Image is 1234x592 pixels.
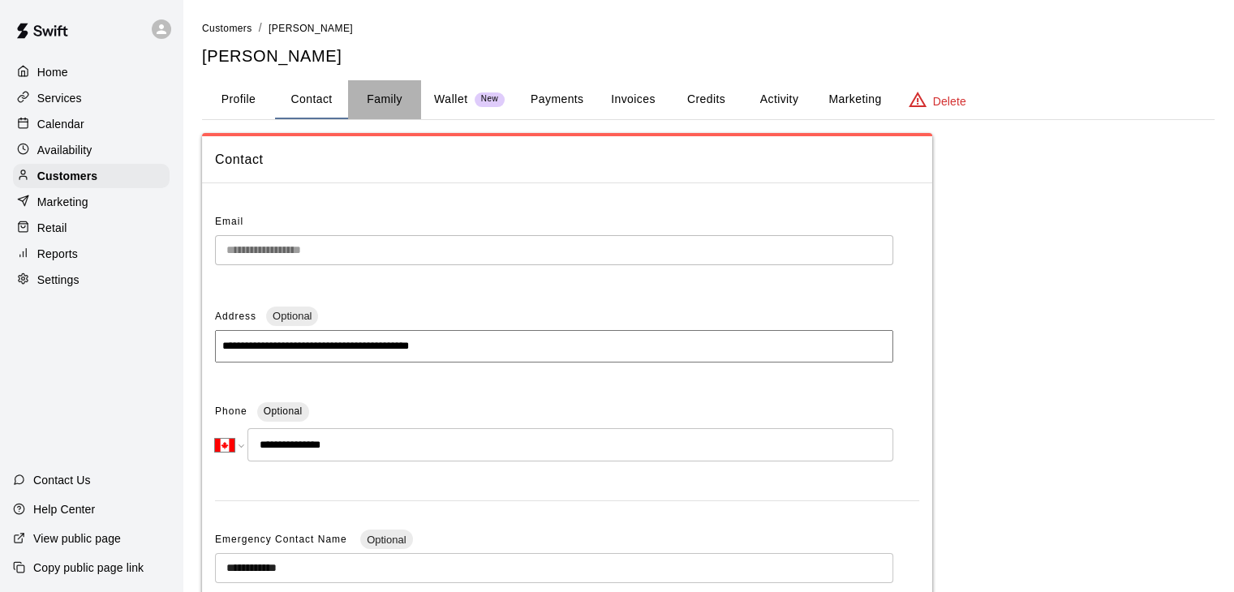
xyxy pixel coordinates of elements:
li: / [259,19,262,36]
button: Family [348,80,421,119]
div: The email of an existing customer can only be changed by the customer themselves at https://book.... [215,235,893,265]
a: Calendar [13,112,170,136]
p: Help Center [33,501,95,517]
a: Availability [13,138,170,162]
p: Settings [37,272,80,288]
p: Marketing [37,194,88,210]
p: Reports [37,246,78,262]
p: Home [37,64,68,80]
a: Marketing [13,190,170,214]
span: New [475,94,505,105]
span: Contact [215,149,919,170]
p: Contact Us [33,472,91,488]
a: Customers [13,164,170,188]
p: Calendar [37,116,84,132]
span: [PERSON_NAME] [269,23,353,34]
button: Profile [202,80,275,119]
button: Payments [518,80,596,119]
button: Marketing [815,80,894,119]
button: Invoices [596,80,669,119]
span: Address [215,311,256,322]
span: Phone [215,399,247,425]
p: Delete [933,93,966,109]
span: Customers [202,23,252,34]
div: basic tabs example [202,80,1215,119]
a: Services [13,86,170,110]
p: Availability [37,142,92,158]
p: Customers [37,168,97,184]
p: Wallet [434,91,468,108]
span: Emergency Contact Name [215,534,350,545]
button: Contact [275,80,348,119]
a: Customers [202,21,252,34]
span: Optional [360,534,412,546]
p: View public page [33,530,121,547]
p: Services [37,90,82,106]
span: Optional [266,310,318,322]
nav: breadcrumb [202,19,1215,37]
p: Retail [37,220,67,236]
h5: [PERSON_NAME] [202,45,1215,67]
a: Home [13,60,170,84]
a: Retail [13,216,170,240]
span: Email [215,216,243,227]
button: Credits [669,80,742,119]
a: Reports [13,242,170,266]
span: Optional [264,405,303,417]
p: Copy public page link [33,560,144,576]
button: Activity [742,80,815,119]
a: Settings [13,268,170,292]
